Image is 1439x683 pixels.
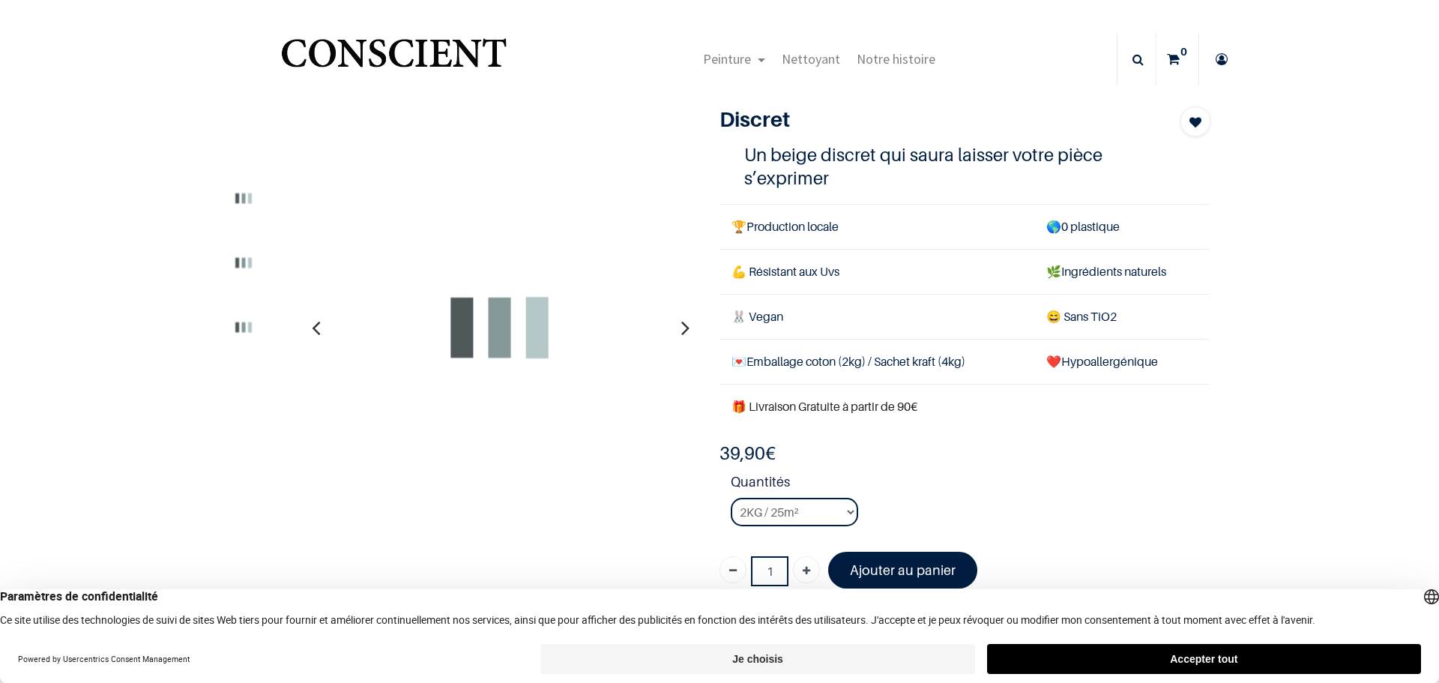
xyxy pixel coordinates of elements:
span: 🌎 [1046,219,1061,234]
img: Conscient [278,30,510,89]
span: 39,90 [719,442,765,464]
span: 🐰 Vegan [731,309,783,324]
td: Production locale [719,204,1034,249]
a: 0 [1156,33,1198,85]
a: Peinture [695,33,773,85]
span: Peinture [703,50,751,67]
td: Ingrédients naturels [1034,249,1210,294]
span: 🏆 [731,219,746,234]
font: Ajouter au panier [850,562,956,578]
h4: Un beige discret qui saura laisser votre pièce s’exprimer [744,143,1186,190]
img: Product image [216,299,271,355]
span: Notre histoire [857,50,935,67]
a: Ajouter au panier [828,552,977,589]
span: Nettoyant [782,50,840,67]
font: 🎁 Livraison Gratuite à partir de 90€ [731,399,917,414]
sup: 0 [1177,44,1191,59]
a: Ajouter [793,556,820,583]
img: Product image [335,163,665,493]
td: 0 plastique [1034,204,1210,249]
img: Product image [216,170,271,226]
strong: Quantités [731,472,1210,498]
td: ans TiO2 [1034,294,1210,339]
span: 💌 [731,354,746,369]
button: Add to wishlist [1180,106,1210,136]
td: Emballage coton (2kg) / Sachet kraft (4kg) [719,340,1034,385]
img: Product image [216,235,271,290]
span: 😄 S [1046,309,1070,324]
h1: Discret [719,106,1137,132]
a: Supprimer [719,556,746,583]
span: 🌿 [1046,264,1061,279]
b: € [719,442,776,464]
span: Add to wishlist [1189,113,1201,131]
a: Logo of Conscient [278,30,510,89]
span: 💪 Résistant aux Uvs [731,264,839,279]
td: ❤️Hypoallergénique [1034,340,1210,385]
